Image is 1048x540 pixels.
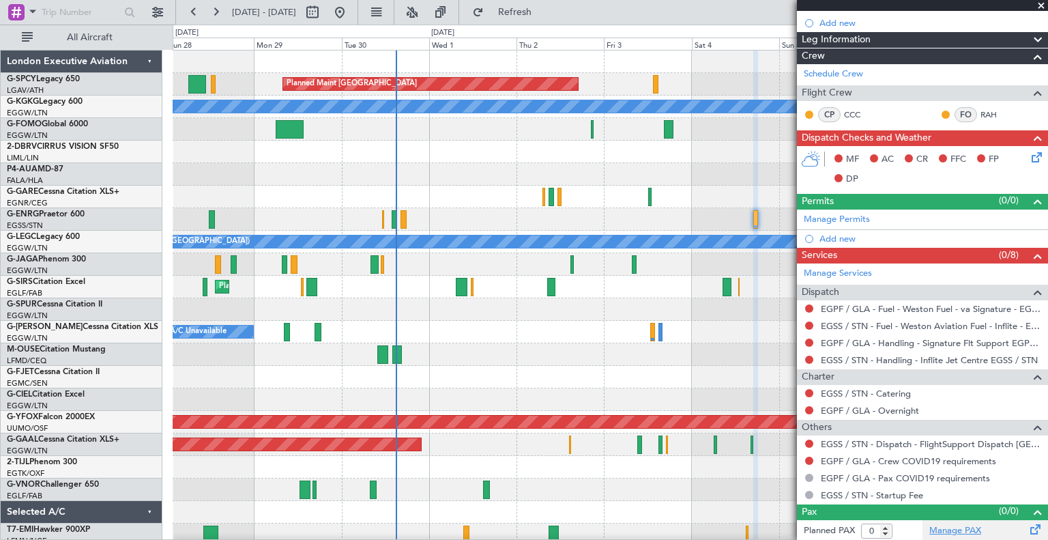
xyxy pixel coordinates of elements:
a: EGGW/LTN [7,108,48,118]
a: EGSS/STN [7,221,43,231]
span: G-VNOR [7,481,40,489]
a: EGTK/OXF [7,468,44,479]
a: T7-EMIHawker 900XP [7,526,90,534]
div: Add new [819,17,1041,29]
a: P4-AUAMD-87 [7,165,63,173]
span: [DATE] - [DATE] [232,6,296,18]
a: EGGW/LTN [7,401,48,411]
a: Manage Services [804,267,872,281]
a: EGSS / STN - Fuel - Weston Aviation Fuel - Inflite - EGSS / STN [821,320,1041,332]
a: 2-DBRVCIRRUS VISION SF50 [7,143,119,151]
a: G-YFOXFalcon 2000EX [7,413,95,421]
a: G-SPURCessna Citation II [7,300,102,309]
button: Refresh [466,1,548,23]
span: G-JAGA [7,255,38,264]
span: FP [989,153,999,167]
span: G-KGKG [7,98,39,106]
a: LGAV/ATH [7,85,44,96]
a: LFMD/CEQ [7,356,46,366]
a: G-FOMOGlobal 6000 [7,120,88,128]
span: Dispatch [802,285,839,300]
a: G-KGKGLegacy 600 [7,98,83,106]
span: Dispatch Checks and Weather [802,130,931,146]
input: Trip Number [42,2,120,23]
span: G-YFOX [7,413,38,421]
a: G-VNORChallenger 650 [7,481,99,489]
a: FALA/HLA [7,175,43,186]
span: Pax [802,505,817,520]
a: EGPF / GLA - Crew COVID19 requirements [821,455,996,467]
span: Services [802,248,837,264]
span: FFC [950,153,966,167]
a: EGNR/CEG [7,198,48,208]
span: G-FJET [7,368,34,376]
a: EGLF/FAB [7,491,42,501]
span: G-CIEL [7,390,32,399]
span: G-SIRS [7,278,33,286]
a: G-FJETCessna Citation II [7,368,100,376]
span: AC [882,153,894,167]
span: 2-TIJL [7,458,29,466]
a: RAH [980,109,1011,121]
a: EGPF / GLA - Fuel - Weston Fuel - va Signature - EGPF / GLA [821,303,1041,315]
a: EGSS / STN - Dispatch - FlightSupport Dispatch [GEOGRAPHIC_DATA] [821,438,1041,450]
a: G-GARECessna Citation XLS+ [7,188,119,196]
span: T7-EMI [7,526,33,534]
a: EGGW/LTN [7,243,48,253]
div: Sat 4 [692,38,779,50]
div: Sun 28 [166,38,254,50]
div: Fri 3 [604,38,691,50]
a: EGGW/LTN [7,266,48,276]
span: P4-AUA [7,165,38,173]
a: EGLF/FAB [7,288,42,298]
span: (0/0) [999,504,1019,518]
span: Charter [802,369,834,385]
a: M-OUSECitation Mustang [7,345,106,354]
span: Leg Information [802,32,871,48]
span: (0/8) [999,248,1019,262]
a: EGGW/LTN [7,446,48,456]
span: G-GARE [7,188,38,196]
a: Manage Permits [804,213,870,227]
a: G-LEGCLegacy 600 [7,233,80,241]
a: EGSS / STN - Catering [821,388,911,399]
a: EGPF / GLA - Overnight [821,405,919,416]
button: All Aircraft [15,27,148,48]
span: G-FOMO [7,120,42,128]
span: Others [802,420,832,436]
a: G-[PERSON_NAME]Cessna Citation XLS [7,323,158,331]
div: Mon 29 [254,38,341,50]
span: All Aircraft [35,33,144,42]
a: CCC [844,109,875,121]
a: EGPF / GLA - Pax COVID19 requirements [821,472,990,484]
span: G-SPCY [7,75,36,83]
div: Thu 2 [516,38,604,50]
a: LIML/LIN [7,153,39,163]
a: Schedule Crew [804,68,863,81]
a: EGSS / STN - Startup Fee [821,489,923,501]
span: MF [846,153,859,167]
span: G-GAAL [7,436,38,444]
div: Sun 5 [779,38,867,50]
span: Refresh [486,8,544,17]
span: G-SPUR [7,300,37,309]
span: Crew [802,48,825,64]
a: 2-TIJLPhenom 300 [7,458,77,466]
span: (0/0) [999,193,1019,208]
span: G-LEGC [7,233,36,241]
div: Wed 1 [429,38,516,50]
div: [DATE] [175,27,199,39]
span: M-OUSE [7,345,40,354]
div: Tue 30 [342,38,429,50]
div: A/C Unavailable [170,322,227,342]
div: Add new [819,233,1041,244]
span: CR [916,153,928,167]
span: G-ENRG [7,210,39,218]
a: G-GAALCessna Citation XLS+ [7,436,119,444]
span: 2-DBRV [7,143,37,151]
span: Flight Crew [802,85,852,101]
a: Manage PAX [929,524,981,538]
div: [DATE] [431,27,454,39]
a: UUMO/OSF [7,423,48,434]
span: Permits [802,194,834,210]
